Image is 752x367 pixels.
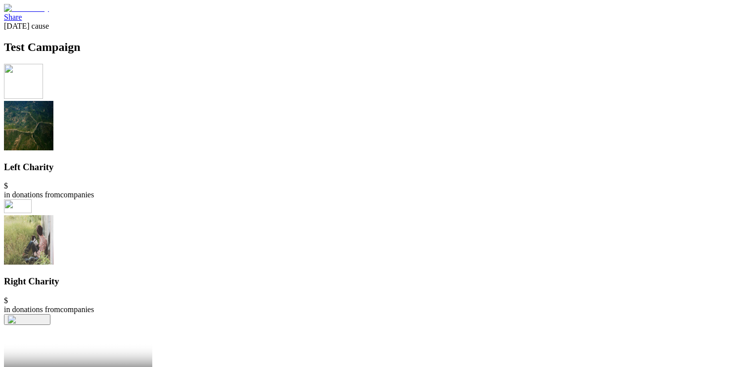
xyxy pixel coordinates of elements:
h3: Left Charity [4,162,748,173]
span: [DATE] cause [4,22,49,30]
img: Left Charity [4,101,53,150]
a: Share [4,13,22,21]
img: GoodToday [4,4,49,13]
div: $ [4,296,748,305]
img: Play video [8,316,46,323]
div: in donations from companies [4,305,748,314]
img: Right Charity [4,215,53,265]
h3: Right Charity [4,276,748,287]
div: in donations from companies [4,190,748,199]
div: $ [4,182,748,190]
h1: Test Campaign [4,41,748,54]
